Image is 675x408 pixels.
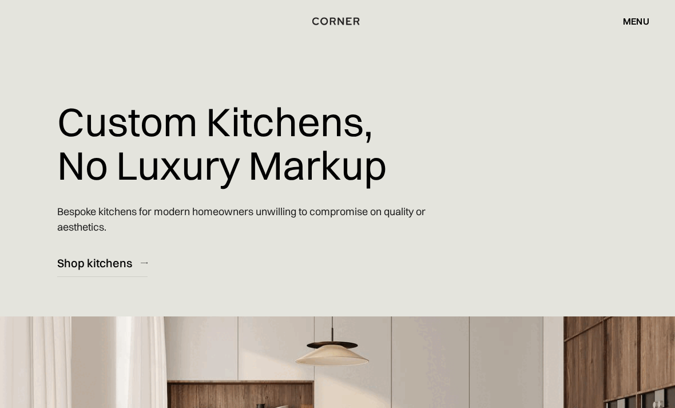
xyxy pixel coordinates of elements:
[623,17,649,26] div: menu
[307,14,368,29] a: home
[57,255,132,271] div: Shop kitchens
[612,11,649,31] div: menu
[57,249,148,277] a: Shop kitchens
[57,92,387,195] h1: Custom Kitchens, No Luxury Markup
[57,195,445,243] p: Bespoke kitchens for modern homeowners unwilling to compromise on quality or aesthetics.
